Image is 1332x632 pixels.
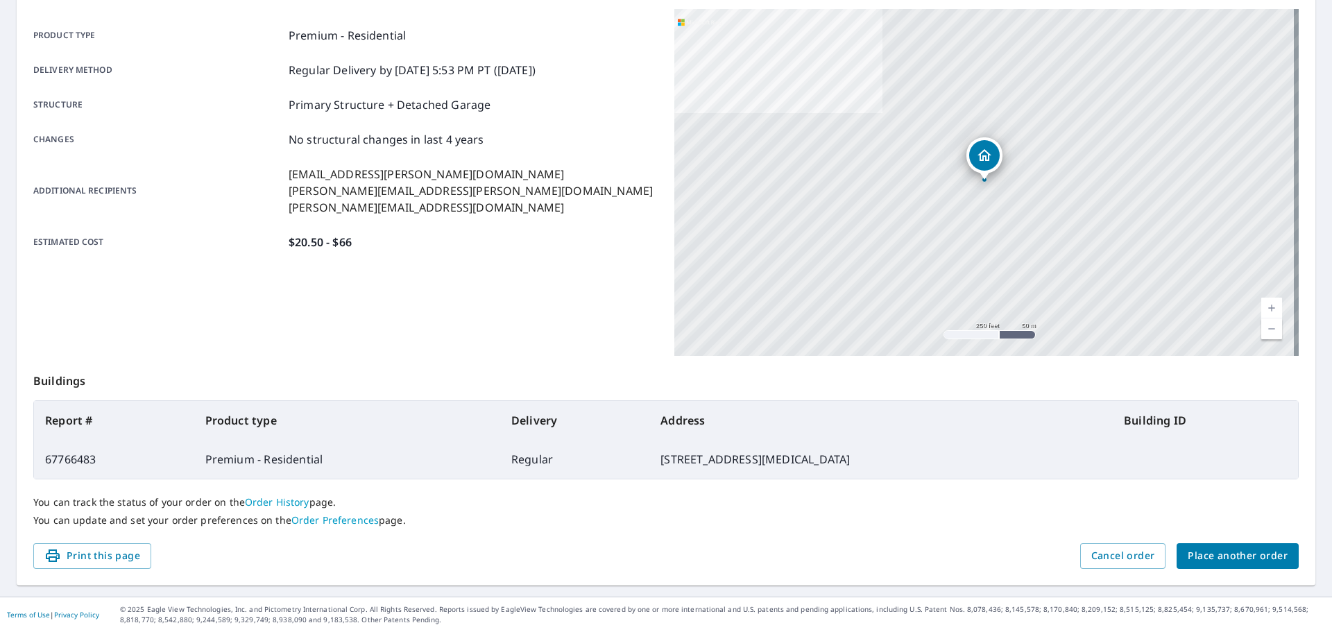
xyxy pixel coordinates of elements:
[34,440,194,479] td: 67766483
[33,131,283,148] p: Changes
[33,62,283,78] p: Delivery method
[500,440,649,479] td: Regular
[7,610,99,619] p: |
[289,182,653,199] p: [PERSON_NAME][EMAIL_ADDRESS][PERSON_NAME][DOMAIN_NAME]
[1261,298,1282,318] a: Current Level 17, Zoom In
[33,496,1299,509] p: You can track the status of your order on the page.
[289,27,406,44] p: Premium - Residential
[289,199,653,216] p: [PERSON_NAME][EMAIL_ADDRESS][DOMAIN_NAME]
[649,401,1113,440] th: Address
[33,514,1299,527] p: You can update and set your order preferences on the page.
[1261,318,1282,339] a: Current Level 17, Zoom Out
[194,401,500,440] th: Product type
[649,440,1113,479] td: [STREET_ADDRESS][MEDICAL_DATA]
[289,96,490,113] p: Primary Structure + Detached Garage
[289,166,653,182] p: [EMAIL_ADDRESS][PERSON_NAME][DOMAIN_NAME]
[33,234,283,250] p: Estimated cost
[289,131,484,148] p: No structural changes in last 4 years
[54,610,99,620] a: Privacy Policy
[194,440,500,479] td: Premium - Residential
[1113,401,1298,440] th: Building ID
[33,27,283,44] p: Product type
[33,356,1299,400] p: Buildings
[1177,543,1299,569] button: Place another order
[1080,543,1166,569] button: Cancel order
[291,513,379,527] a: Order Preferences
[289,234,352,250] p: $20.50 - $66
[7,610,50,620] a: Terms of Use
[33,96,283,113] p: Structure
[33,166,283,216] p: Additional recipients
[34,401,194,440] th: Report #
[44,547,140,565] span: Print this page
[500,401,649,440] th: Delivery
[245,495,309,509] a: Order History
[120,604,1325,625] p: © 2025 Eagle View Technologies, Inc. and Pictometry International Corp. All Rights Reserved. Repo...
[289,62,536,78] p: Regular Delivery by [DATE] 5:53 PM PT ([DATE])
[33,543,151,569] button: Print this page
[1091,547,1155,565] span: Cancel order
[966,137,1002,180] div: Dropped pin, building 1, Residential property, 10709 Hermit Thrush Ln Charlotte, NC 28278
[1188,547,1288,565] span: Place another order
